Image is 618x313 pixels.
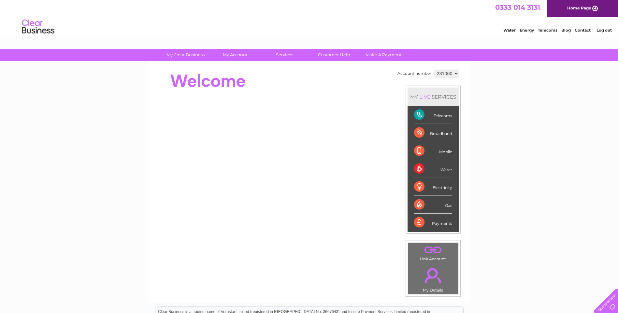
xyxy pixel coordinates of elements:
a: Services [258,49,311,61]
a: . [410,264,456,287]
div: Telecoms [414,106,452,124]
div: Gas [414,196,452,214]
a: My Account [208,49,262,61]
a: Customer Help [307,49,361,61]
div: Clear Business is a trading name of Verastar Limited (registered in [GEOGRAPHIC_DATA] No. 3667643... [155,4,463,32]
div: Water [414,160,452,178]
div: LIVE [418,94,432,100]
a: Blog [561,28,571,33]
a: Water [503,28,516,33]
a: Contact [575,28,591,33]
a: Energy [520,28,534,33]
div: MY SERVICES [408,88,459,106]
td: Link Account [408,242,458,263]
a: Log out [596,28,612,33]
a: Telecoms [538,28,557,33]
td: My Details [408,263,458,294]
a: . [410,244,456,256]
a: Make A Payment [357,49,410,61]
div: Electricity [414,178,452,196]
div: Payments [414,214,452,231]
td: Account number [396,68,433,79]
a: My Clear Business [159,49,212,61]
div: Mobile [414,142,452,160]
a: 0333 014 3131 [495,3,540,11]
div: Broadband [414,124,452,142]
img: logo.png [22,17,55,37]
